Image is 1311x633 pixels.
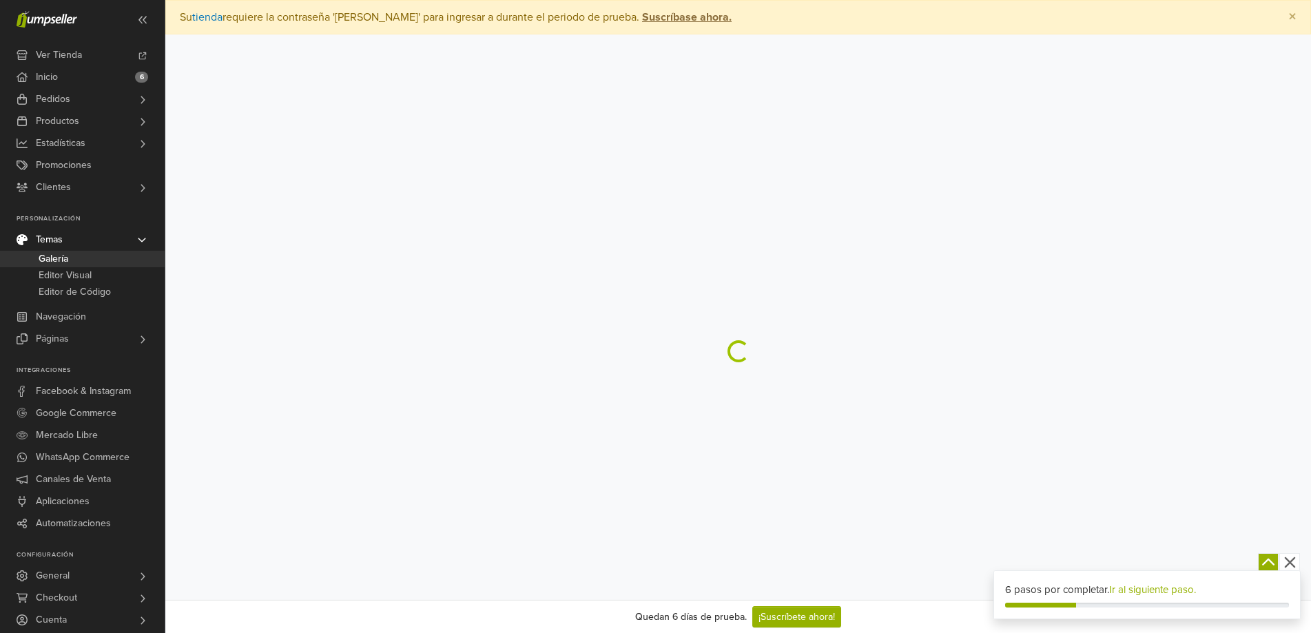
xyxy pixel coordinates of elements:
[135,72,148,83] span: 6
[36,66,58,88] span: Inicio
[36,609,67,631] span: Cuenta
[36,44,82,66] span: Ver Tienda
[39,251,68,267] span: Galería
[36,380,131,402] span: Facebook & Instagram
[36,468,111,490] span: Canales de Venta
[36,402,116,424] span: Google Commerce
[36,306,86,328] span: Navegación
[752,606,841,627] a: ¡Suscríbete ahora!
[639,10,732,24] a: Suscríbase ahora.
[36,446,130,468] span: WhatsApp Commerce
[36,229,63,251] span: Temas
[36,587,77,609] span: Checkout
[36,424,98,446] span: Mercado Libre
[1109,583,1196,596] a: Ir al siguiente paso.
[36,490,90,512] span: Aplicaciones
[17,215,165,223] p: Personalización
[36,176,71,198] span: Clientes
[1288,7,1297,27] span: ×
[17,551,165,559] p: Configuración
[635,610,747,624] div: Quedan 6 días de prueba.
[36,328,69,350] span: Páginas
[36,512,111,535] span: Automatizaciones
[39,267,92,284] span: Editor Visual
[36,565,70,587] span: General
[39,284,111,300] span: Editor de Código
[36,132,85,154] span: Estadísticas
[642,10,732,24] strong: Suscríbase ahora.
[1005,582,1289,598] div: 6 pasos por completar.
[17,366,165,375] p: Integraciones
[36,88,70,110] span: Pedidos
[36,110,79,132] span: Productos
[192,10,223,24] a: tienda
[1274,1,1310,34] button: Close
[36,154,92,176] span: Promociones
